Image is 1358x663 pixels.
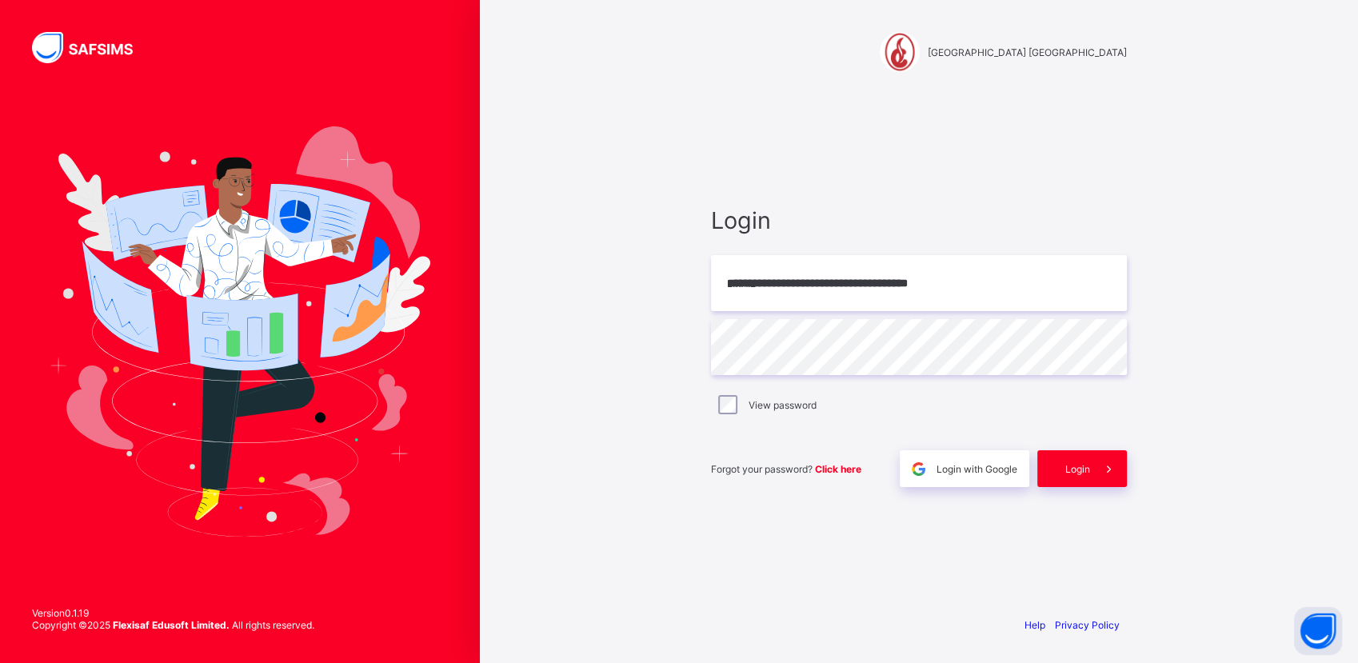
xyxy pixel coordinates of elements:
span: Login [1065,463,1090,475]
span: Login [711,206,1127,234]
img: Hero Image [50,126,430,536]
span: Login with Google [937,463,1017,475]
a: Click here [815,463,861,475]
span: Copyright © 2025 All rights reserved. [32,619,314,631]
span: [GEOGRAPHIC_DATA] [GEOGRAPHIC_DATA] [928,46,1127,58]
a: Help [1024,619,1045,631]
button: Open asap [1294,607,1342,655]
a: Privacy Policy [1055,619,1120,631]
span: Forgot your password? [711,463,861,475]
label: View password [749,399,817,411]
img: google.396cfc9801f0270233282035f929180a.svg [909,460,928,478]
img: SAFSIMS Logo [32,32,152,63]
strong: Flexisaf Edusoft Limited. [113,619,230,631]
span: Version 0.1.19 [32,607,314,619]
